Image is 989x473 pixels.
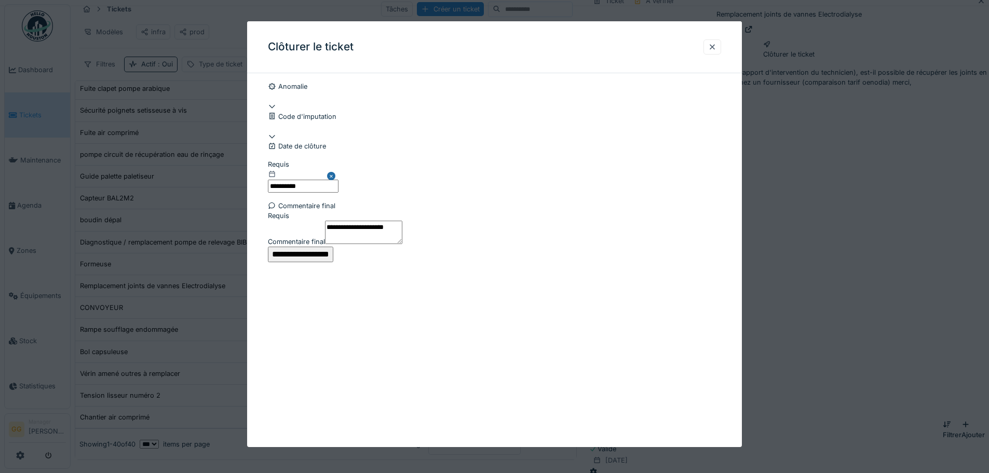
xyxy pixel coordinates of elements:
button: Close [327,159,338,193]
label: Commentaire final [268,237,325,247]
div: Requis [268,159,338,169]
div: Commentaire final [268,201,721,211]
div: Requis [268,211,721,221]
div: Code d'imputation [268,112,721,121]
h3: Clôturer le ticket [268,40,354,53]
div: Anomalie [268,82,721,91]
div: Date de clôture [268,141,721,151]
